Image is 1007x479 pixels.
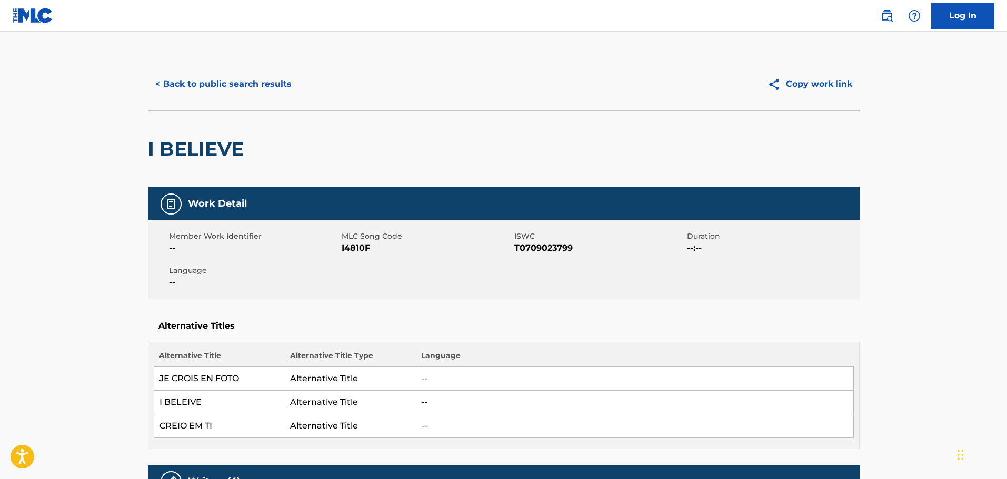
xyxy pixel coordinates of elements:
[881,9,893,22] img: search
[154,414,285,438] td: CREIO EM TI
[154,391,285,414] td: I BELEIVE
[687,242,857,254] span: --:--
[908,9,921,22] img: help
[169,265,339,276] span: Language
[416,350,853,367] th: Language
[285,367,416,391] td: Alternative Title
[148,137,249,161] h2: I BELIEVE
[978,315,1007,400] iframe: Resource Center
[760,71,860,97] button: Copy work link
[285,350,416,367] th: Alternative Title Type
[169,276,339,289] span: --
[188,198,247,210] h5: Work Detail
[165,198,177,210] img: Work Detail
[169,231,339,242] span: Member Work Identifier
[169,242,339,254] span: --
[767,78,786,91] img: Copy work link
[904,5,925,26] div: Help
[687,231,857,242] span: Duration
[876,5,898,26] a: Public Search
[148,71,299,97] button: < Back to public search results
[342,231,512,242] span: MLC Song Code
[958,439,964,471] div: Drag
[158,321,849,331] h5: Alternative Titles
[13,8,53,23] img: MLC Logo
[416,391,853,414] td: --
[154,367,285,391] td: JE CROIS EN FOTO
[514,231,684,242] span: ISWC
[931,3,994,29] a: Log In
[342,242,512,254] span: I4810F
[154,350,285,367] th: Alternative Title
[285,414,416,438] td: Alternative Title
[514,242,684,254] span: T0709023799
[954,429,1007,479] iframe: Chat Widget
[285,391,416,414] td: Alternative Title
[416,414,853,438] td: --
[416,367,853,391] td: --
